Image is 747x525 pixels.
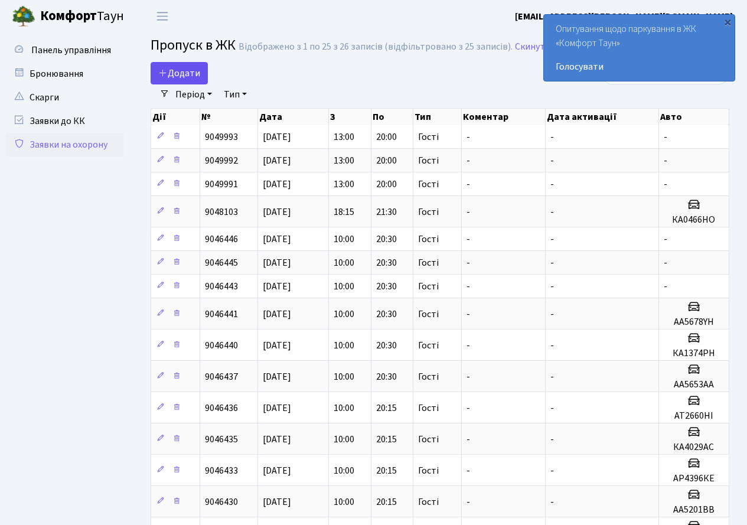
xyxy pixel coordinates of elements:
span: [DATE] [263,339,291,352]
span: [DATE] [263,308,291,321]
span: - [467,370,470,383]
span: [DATE] [263,280,291,293]
span: Гості [418,132,439,142]
span: - [550,433,554,446]
h5: КА0466НО [664,214,724,226]
span: 9046445 [205,256,238,269]
span: [DATE] [263,178,291,191]
span: 13:00 [334,178,354,191]
h5: АА5201ВВ [664,504,724,516]
span: Пропуск в ЖК [151,35,236,56]
a: Заявки до КК [6,109,124,133]
span: 9049991 [205,178,238,191]
span: Гості [418,309,439,319]
span: 20:00 [376,154,397,167]
span: - [467,433,470,446]
span: Гості [418,258,439,268]
span: - [664,178,667,191]
span: - [664,280,667,293]
span: 9046435 [205,433,238,446]
span: 13:00 [334,131,354,144]
span: 20:30 [376,339,397,352]
b: [EMAIL_ADDRESS][PERSON_NAME][DOMAIN_NAME] [515,10,733,23]
span: 9046440 [205,339,238,352]
span: 10:00 [334,370,354,383]
a: Тип [219,84,252,105]
a: Скинути [515,41,550,53]
span: - [550,206,554,219]
span: Гості [418,341,439,350]
span: [DATE] [263,370,291,383]
span: 20:30 [376,308,397,321]
div: × [722,16,733,28]
h5: КА4029АС [664,442,724,453]
a: Панель управління [6,38,124,62]
th: Дата активації [546,109,659,125]
a: Голосувати [556,60,723,74]
span: - [664,233,667,246]
span: Гості [418,282,439,291]
span: 20:15 [376,495,397,508]
span: - [467,154,470,167]
a: Заявки на охорону [6,133,124,156]
span: 20:15 [376,402,397,415]
span: Додати [158,67,200,80]
b: Комфорт [40,6,97,25]
span: - [550,233,554,246]
span: Гості [418,466,439,475]
span: - [664,154,667,167]
span: 20:30 [376,280,397,293]
span: - [467,495,470,508]
span: 9046446 [205,233,238,246]
span: [DATE] [263,206,291,219]
span: [DATE] [263,495,291,508]
h5: КА1374РН [664,348,724,359]
span: 9046430 [205,495,238,508]
span: Гості [418,207,439,217]
span: - [467,178,470,191]
span: 20:00 [376,131,397,144]
span: - [467,402,470,415]
a: Скарги [6,86,124,109]
span: - [550,256,554,269]
button: Переключити навігацію [148,6,177,26]
h5: АТ2660НІ [664,410,724,422]
a: Бронювання [6,62,124,86]
span: 20:30 [376,256,397,269]
span: - [550,178,554,191]
span: - [664,131,667,144]
span: 20:30 [376,233,397,246]
span: 20:00 [376,178,397,191]
span: 9046443 [205,280,238,293]
span: - [467,206,470,219]
span: 13:00 [334,154,354,167]
th: Авто [659,109,729,125]
h5: АА5678YH [664,317,724,328]
a: [EMAIL_ADDRESS][PERSON_NAME][DOMAIN_NAME] [515,9,733,24]
h5: АА5653АА [664,379,724,390]
span: - [550,339,554,352]
span: 20:15 [376,464,397,477]
span: - [467,308,470,321]
span: Гості [418,180,439,189]
span: 10:00 [334,495,354,508]
span: Гості [418,156,439,165]
a: Період [171,84,217,105]
span: Гості [418,372,439,381]
span: 10:00 [334,256,354,269]
span: [DATE] [263,233,291,246]
span: 9048103 [205,206,238,219]
span: - [664,256,667,269]
span: 10:00 [334,233,354,246]
span: 9046433 [205,464,238,477]
span: 9046436 [205,402,238,415]
a: Додати [151,62,208,84]
span: [DATE] [263,464,291,477]
th: Коментар [462,109,546,125]
span: [DATE] [263,131,291,144]
span: - [550,495,554,508]
span: 20:30 [376,370,397,383]
span: - [550,131,554,144]
span: 10:00 [334,308,354,321]
th: Дії [151,109,200,125]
